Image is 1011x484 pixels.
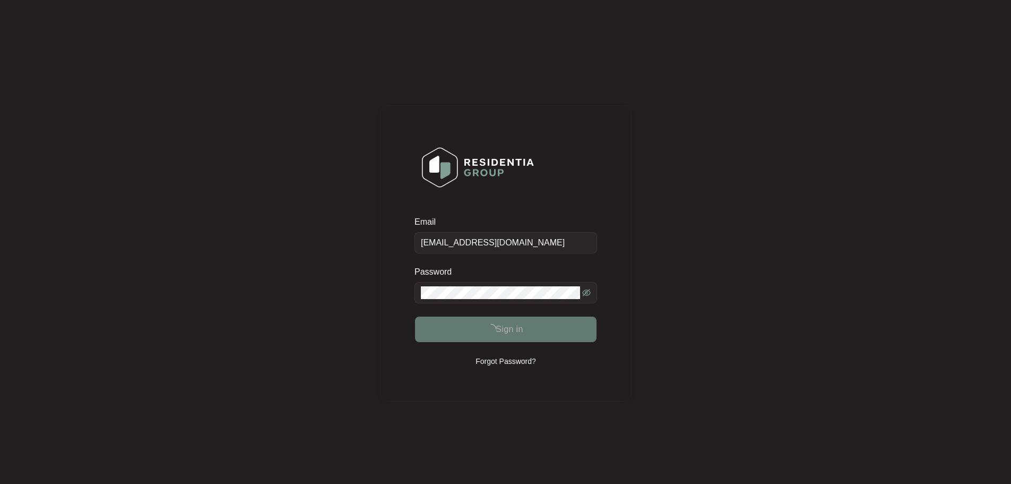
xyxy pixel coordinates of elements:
[415,317,597,342] button: Sign in
[476,356,536,367] p: Forgot Password?
[421,286,580,299] input: Password
[414,217,443,227] label: Email
[582,288,591,297] span: eye-invisible
[414,232,597,253] input: Email
[483,322,497,336] span: loading
[496,323,523,336] span: Sign in
[414,267,460,277] label: Password
[415,140,541,194] img: Login Logo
